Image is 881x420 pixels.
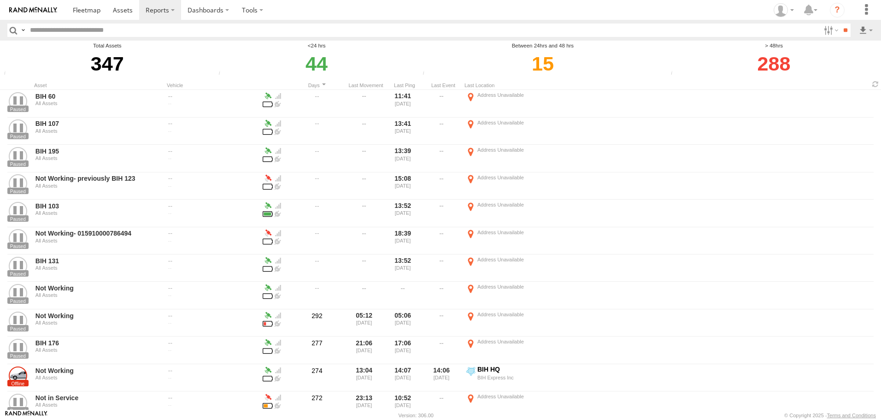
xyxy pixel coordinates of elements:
[464,91,580,116] label: Click to View Event Location
[9,7,57,13] img: rand-logo.svg
[1,71,15,77] div: Total number of Enabled Assets
[387,173,422,199] div: 15:08 [DATE]
[770,3,797,17] div: Nele .
[9,339,27,357] a: View Asset Details
[464,365,580,390] label: Click to View Event Location
[9,312,27,330] a: View Asset Details
[784,413,876,418] div: © Copyright 2025 -
[1,50,213,77] div: 347
[420,71,434,77] div: Number of devices that their last movement was between last 24 and 48 hours
[35,202,162,210] a: BIH 103
[9,119,27,138] a: View Asset Details
[263,373,273,382] div: Battery Remaining: 4.18v
[35,238,162,243] div: All Assets
[464,255,580,281] label: Click to View Event Location
[289,337,345,363] div: 277
[9,394,27,412] a: View Asset Details
[9,92,27,111] a: View Asset Details
[9,257,27,275] a: View Asset Details
[263,99,273,107] div: Battery Remaining: 4.15v
[35,265,162,271] div: All Assets
[216,50,417,77] div: Click to filter last movement within 24 hours
[289,392,345,418] div: 272
[464,337,580,363] label: Click to View Event Location
[668,42,880,50] div: > 48hrs
[35,229,162,237] a: Not Working- 015910000786494
[420,42,665,50] div: Between 24hrs and 48 hrs
[35,394,162,402] a: Not in Service
[387,82,422,89] div: Last Ping
[387,310,422,336] div: 05:06 [DATE]
[9,367,27,385] a: View Asset Details
[35,128,162,134] div: All Assets
[399,413,434,418] div: Version: 306.00
[387,365,422,390] div: 14:07 [DATE]
[426,365,461,390] div: 14:06 [DATE]
[19,24,27,37] label: Search Query
[35,257,162,265] a: BIH 131
[263,182,273,190] div: Battery Remaining: 3.5v
[1,42,213,50] div: Total Assets
[35,347,162,353] div: All Assets
[477,365,578,373] div: BIH HQ
[34,82,163,89] div: Asset
[263,127,273,135] div: Battery Remaining: 4.16v
[35,174,162,183] a: Not Working- previously BIH 123
[668,71,682,77] div: Number of devices that their last movement was greater than 48hrs
[35,402,162,408] div: All Assets
[9,147,27,166] a: View Asset Details
[216,71,230,77] div: Number of devices that their last movement was within 24 hours
[263,319,273,327] div: Battery Remaining: 3.57v
[289,310,345,336] div: 292
[289,365,345,390] div: 274
[387,91,422,116] div: 11:41 [DATE]
[464,146,580,171] label: Click to View Event Location
[464,82,580,89] div: Last Location
[464,310,580,336] label: Click to View Event Location
[35,339,162,347] a: BIH 176
[387,255,422,281] div: 13:52 [DATE]
[464,173,580,199] label: Click to View Event Location
[464,228,580,254] label: Click to View Event Location
[216,42,417,50] div: <24 hrs
[9,284,27,302] a: View Asset Details
[420,50,665,77] div: Click to filter last movement between last 24 and 48 hours
[35,155,162,161] div: All Assets
[387,392,422,418] div: 10:52 [DATE]
[426,82,461,89] div: Last Event
[464,392,580,418] label: Click to View Event Location
[477,374,578,381] div: BIH Express Inc
[858,24,874,37] label: Export results as...
[9,174,27,193] a: View Asset Details
[263,401,273,409] div: Battery Remaining: 3.98v
[387,337,422,363] div: 17:06 [DATE]
[35,312,162,320] a: Not Working
[263,154,273,162] div: Battery Remaining: 4.16v
[35,119,162,128] a: BIH 107
[387,146,422,171] div: 13:39 [DATE]
[827,413,876,418] a: Terms and Conditions
[167,82,259,89] div: Vehicle
[35,210,162,216] div: All Assets
[464,201,580,226] label: Click to View Event Location
[9,202,27,220] a: View Asset Details
[830,3,845,18] i: ?
[35,367,162,375] a: Not Working
[9,229,27,248] a: View Asset Details
[35,375,162,380] div: All Assets
[5,411,47,420] a: Visit our Website
[35,292,162,298] div: All Assets
[348,310,383,336] div: 05:12 [DATE]
[348,392,383,418] div: 23:13 [DATE]
[348,365,383,390] div: 13:04 [DATE]
[263,264,273,272] div: Battery Remaining: 4.14v
[464,283,580,308] label: Click to View Event Location
[348,337,383,363] div: 21:06 [DATE]
[35,320,162,325] div: All Assets
[387,118,422,144] div: 13:41 [DATE]
[668,50,880,77] div: Click to filter last movement > 48hrs
[820,24,840,37] label: Search Filter Options
[35,147,162,155] a: BIH 195
[289,82,345,89] div: Click to Sort
[263,209,273,217] div: Battery Remaining: 4.16v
